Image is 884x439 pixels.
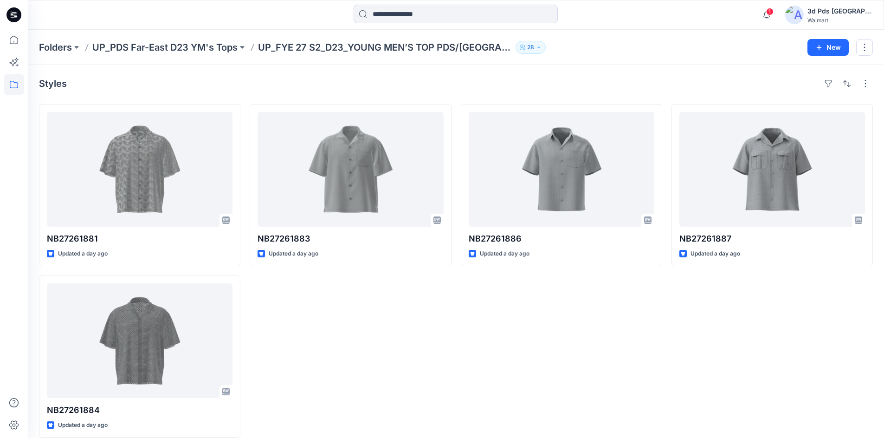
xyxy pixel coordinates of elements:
a: NB27261881 [47,112,232,227]
a: UP_PDS Far-East D23 YM's Tops [92,41,238,54]
p: Updated a day ago [58,420,108,430]
div: 3d Pds [GEOGRAPHIC_DATA] [807,6,872,17]
button: 28 [516,41,546,54]
p: NB27261881 [47,232,232,245]
span: 1 [766,8,774,15]
img: avatar [785,6,804,24]
a: NB27261884 [47,283,232,398]
p: Updated a day ago [269,249,318,259]
a: Folders [39,41,72,54]
p: Updated a day ago [480,249,529,259]
p: Updated a day ago [58,249,108,259]
p: NB27261883 [258,232,443,245]
div: Walmart [807,17,872,24]
a: NB27261887 [679,112,865,227]
p: 28 [527,42,534,52]
p: NB27261887 [679,232,865,245]
button: New [807,39,849,56]
a: NB27261886 [469,112,654,227]
p: NB27261884 [47,404,232,417]
p: UP_FYE 27 S2_D23_YOUNG MEN’S TOP PDS/[GEOGRAPHIC_DATA] [258,41,512,54]
h4: Styles [39,78,67,89]
a: NB27261883 [258,112,443,227]
p: NB27261886 [469,232,654,245]
p: Updated a day ago [690,249,740,259]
